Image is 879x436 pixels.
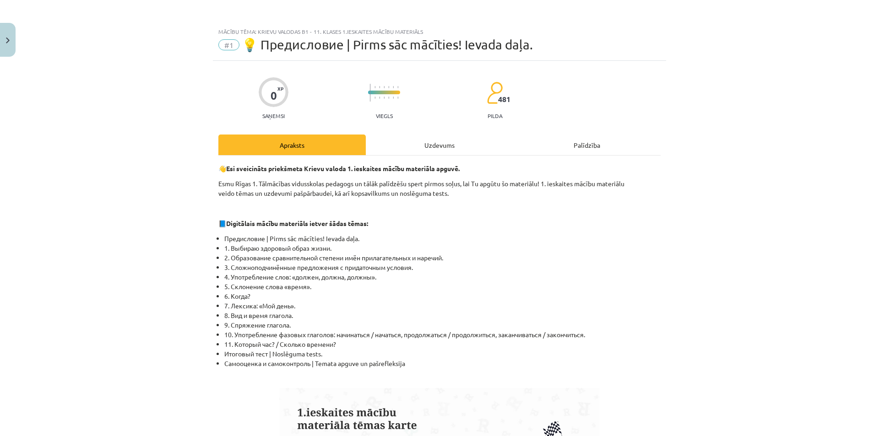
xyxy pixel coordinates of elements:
strong: Esi sveicināts priekšmeta Krievu valoda 1. ieskaites mācību materiāla apguvē. [226,164,460,172]
p: 📘 [218,219,661,228]
img: icon-long-line-d9ea69661e0d244f92f715978eff75569469978d946b2353a9bb055b3ed8787d.svg [370,84,371,102]
li: 7. Лексика: «Мой день». [224,301,661,311]
li: 11. Который час? / Сколько времени? [224,339,661,349]
div: 0 [271,89,277,102]
p: Saņemsi [259,113,288,119]
li: Итоговый тест | Noslēguma tests. [224,349,661,359]
li: 2. Образование сравнительной степени имён прилагательных и наречий. [224,253,661,263]
li: 4. Употребление слов: «должен, должна, должны». [224,272,661,282]
li: 1. Выбираю здоровый образ жизни. [224,243,661,253]
div: Uzdevums [366,135,513,155]
span: #1 [218,39,239,50]
span: 481 [498,95,510,103]
img: icon-short-line-57e1e144782c952c97e751825c79c345078a6d821885a25fce030b3d8c18986b.svg [379,97,380,99]
div: Palīdzība [513,135,661,155]
div: Mācību tēma: Krievu valodas b1 - 11. klases 1.ieskaites mācību materiāls [218,28,661,35]
li: 8. Вид и время глагола. [224,311,661,320]
img: icon-short-line-57e1e144782c952c97e751825c79c345078a6d821885a25fce030b3d8c18986b.svg [374,97,375,99]
strong: Digitālais mācību materiāls ietver šādas tēmas: [226,219,368,227]
li: Самооценка и самоконтроль | Temata apguve un pašrefleksija [224,359,661,368]
img: students-c634bb4e5e11cddfef0936a35e636f08e4e9abd3cc4e673bd6f9a4125e45ecb1.svg [487,81,503,104]
li: 6. Когда? [224,291,661,301]
li: Предисловие | Pirms sāc mācīties! Ievada daļa. [224,234,661,243]
p: Viegls [376,113,393,119]
img: icon-short-line-57e1e144782c952c97e751825c79c345078a6d821885a25fce030b3d8c18986b.svg [379,86,380,88]
img: icon-short-line-57e1e144782c952c97e751825c79c345078a6d821885a25fce030b3d8c18986b.svg [393,86,394,88]
img: icon-short-line-57e1e144782c952c97e751825c79c345078a6d821885a25fce030b3d8c18986b.svg [384,97,385,99]
p: pilda [488,113,502,119]
span: 💡 Предисловие | Pirms sāc mācīties! Ievada daļa. [242,37,533,52]
li: 10. Употребление фазовых глаголов: начинаться / начаться, продолжаться / продолжиться, заканчиват... [224,330,661,339]
img: icon-short-line-57e1e144782c952c97e751825c79c345078a6d821885a25fce030b3d8c18986b.svg [384,86,385,88]
img: icon-short-line-57e1e144782c952c97e751825c79c345078a6d821885a25fce030b3d8c18986b.svg [388,97,389,99]
img: icon-short-line-57e1e144782c952c97e751825c79c345078a6d821885a25fce030b3d8c18986b.svg [393,97,394,99]
li: 9. Спряжение глагола. [224,320,661,330]
img: icon-short-line-57e1e144782c952c97e751825c79c345078a6d821885a25fce030b3d8c18986b.svg [388,86,389,88]
img: icon-short-line-57e1e144782c952c97e751825c79c345078a6d821885a25fce030b3d8c18986b.svg [397,97,398,99]
p: Esmu Rīgas 1. Tālmācības vidusskolas pedagogs un tālāk palīdzēšu spert pirmos soļus, lai Tu apgūt... [218,179,661,198]
p: 👋 [218,164,661,173]
li: 5. Склонение слова «время». [224,282,661,291]
img: icon-short-line-57e1e144782c952c97e751825c79c345078a6d821885a25fce030b3d8c18986b.svg [374,86,375,88]
span: XP [277,86,283,91]
img: icon-short-line-57e1e144782c952c97e751825c79c345078a6d821885a25fce030b3d8c18986b.svg [397,86,398,88]
img: icon-close-lesson-0947bae3869378f0d4975bcd49f059093ad1ed9edebbc8119c70593378902aed.svg [6,38,10,43]
li: 3. Сложноподчинённые предложения с придаточным условия. [224,263,661,272]
div: Apraksts [218,135,366,155]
